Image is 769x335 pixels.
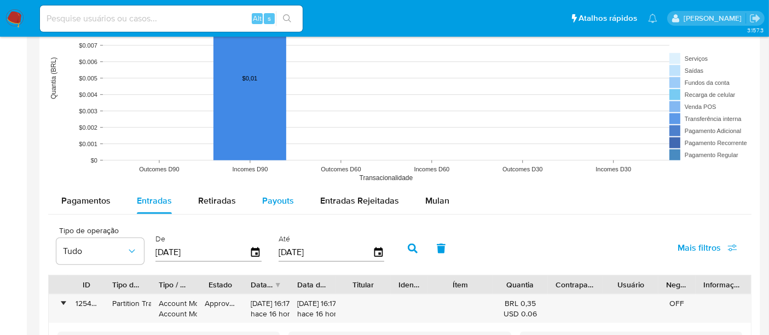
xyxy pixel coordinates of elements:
[268,13,271,24] span: s
[276,11,298,26] button: search-icon
[648,14,657,23] a: Notificações
[40,11,303,26] input: Pesquise usuários ou casos...
[579,13,637,24] span: Atalhos rápidos
[749,13,761,24] a: Sair
[747,26,764,34] span: 3.157.3
[684,13,745,24] p: alexandra.macedo@mercadolivre.com
[253,13,262,24] span: Alt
